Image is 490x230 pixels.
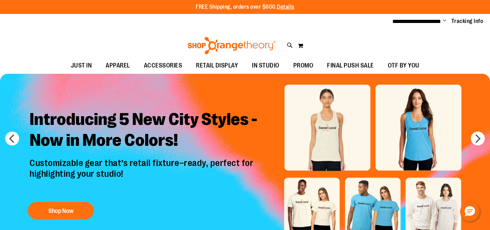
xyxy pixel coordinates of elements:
[71,58,92,73] span: JUST IN
[443,18,446,25] button: Account menu
[381,58,426,74] a: OTF BY YOU
[144,58,182,73] span: ACCESSORIES
[24,104,269,158] h2: Introducing 5 New City Styles - Now in More Colors!
[28,202,94,219] button: Shop Now
[137,58,189,74] a: ACCESSORIES
[196,3,294,11] p: FREE Shipping, orders over $600.
[252,58,279,73] span: IN STUDIO
[277,4,294,10] a: Details
[320,58,381,74] a: FINAL PUSH SALE
[99,58,137,74] a: APPAREL
[196,58,238,73] span: RETAIL DISPLAY
[293,58,313,73] span: PROMO
[245,58,286,74] a: IN STUDIO
[286,58,320,74] a: PROMO
[189,58,245,74] a: RETAIL DISPLAY
[24,104,269,223] a: Introducing 5 New City Styles -Now in More Colors! Customizable gear that’s retail fixture–ready,...
[5,132,19,145] button: prev
[187,37,277,54] img: Shop Orangetheory
[471,132,485,145] button: next
[327,58,374,73] span: FINAL PUSH SALE
[451,17,483,25] a: Tracking Info
[24,158,269,195] p: Customizable gear that’s retail fixture–ready, perfect for highlighting your studio!
[106,58,130,73] span: APPAREL
[64,58,99,74] a: JUST IN
[388,58,419,73] span: OTF BY YOU
[460,202,480,221] button: Hello, have a question? Let’s chat.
